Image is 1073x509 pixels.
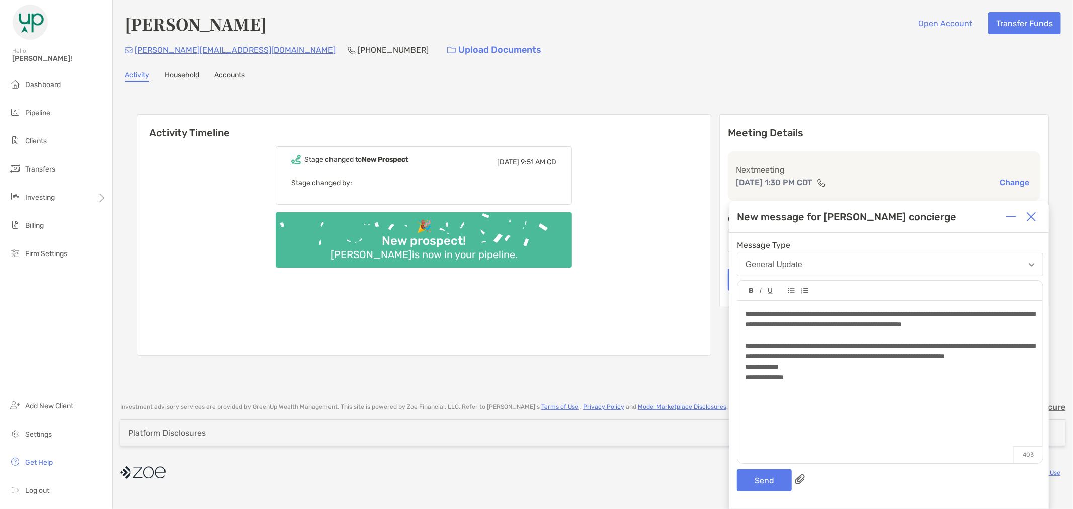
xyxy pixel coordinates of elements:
[291,155,301,164] img: Event icon
[214,71,245,82] a: Accounts
[1026,212,1036,222] img: Close
[737,253,1043,276] button: General Update
[12,4,48,40] img: Zoe Logo
[638,403,726,410] a: Model Marketplace Disclosures
[164,71,199,82] a: Household
[788,288,795,293] img: Editor control icon
[9,106,21,118] img: pipeline icon
[737,240,1043,250] span: Message Type
[728,213,1040,225] p: Change prospect Stage
[9,399,21,411] img: add_new_client icon
[25,80,61,89] span: Dashboard
[728,127,1040,139] p: Meeting Details
[728,269,882,291] button: Meeting Update
[9,428,21,440] img: settings icon
[760,288,762,293] img: Editor control icon
[541,403,579,410] a: Terms of Use
[137,115,711,139] h6: Activity Timeline
[441,39,548,61] a: Upload Documents
[358,44,429,56] p: [PHONE_NUMBER]
[817,179,826,187] img: communication type
[9,219,21,231] img: billing icon
[128,428,206,438] div: Platform Disclosures
[412,219,436,234] div: 🎉
[749,288,754,293] img: Editor control icon
[988,12,1061,34] button: Transfer Funds
[25,137,47,145] span: Clients
[25,486,49,495] span: Log out
[25,165,55,174] span: Transfers
[378,234,470,248] div: New prospect!
[1013,446,1043,463] p: 403
[9,162,21,175] img: transfers icon
[120,461,166,484] img: company logo
[9,78,21,90] img: dashboard icon
[125,47,133,53] img: Email Icon
[1006,212,1016,222] img: Expand or collapse
[25,402,73,410] span: Add New Client
[291,177,556,189] p: Stage changed by:
[9,134,21,146] img: clients icon
[9,484,21,496] img: logout icon
[9,191,21,203] img: investing icon
[25,221,44,230] span: Billing
[348,46,356,54] img: Phone Icon
[447,47,456,54] img: button icon
[728,229,1040,252] button: New Prospect
[521,158,556,166] span: 9:51 AM CD
[911,12,980,34] button: Open Account
[801,288,808,294] img: Editor control icon
[362,155,408,164] b: New Prospect
[1029,263,1035,267] img: Open dropdown arrow
[497,158,519,166] span: [DATE]
[120,403,728,411] p: Investment advisory services are provided by GreenUp Wealth Management . This site is powered by ...
[12,54,106,63] span: [PERSON_NAME]!
[125,71,149,82] a: Activity
[125,12,267,35] h4: [PERSON_NAME]
[768,288,773,294] img: Editor control icon
[997,177,1032,188] button: Change
[746,260,802,269] div: General Update
[736,163,1032,176] p: Next meeting
[304,155,408,164] div: Stage changed to
[9,247,21,259] img: firm-settings icon
[795,474,805,484] img: paperclip attachments
[25,193,55,202] span: Investing
[25,249,67,258] span: Firm Settings
[135,44,336,56] p: [PERSON_NAME][EMAIL_ADDRESS][DOMAIN_NAME]
[737,469,792,491] button: Send
[9,456,21,468] img: get-help icon
[25,430,52,439] span: Settings
[25,458,53,467] span: Get Help
[736,176,813,189] p: [DATE] 1:30 PM CDT
[583,403,624,410] a: Privacy Policy
[25,109,50,117] span: Pipeline
[326,248,522,261] div: [PERSON_NAME] is now in your pipeline.
[737,211,956,223] div: New message for [PERSON_NAME] concierge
